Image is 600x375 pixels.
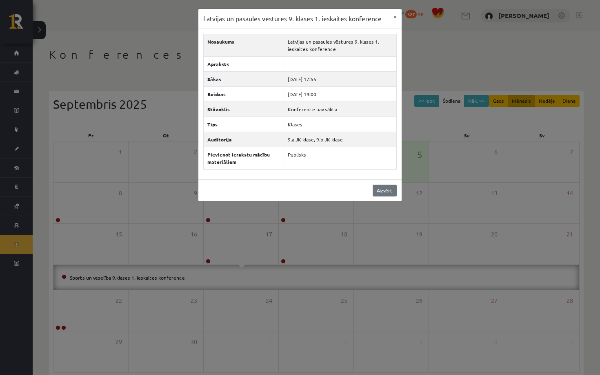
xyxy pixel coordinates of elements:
[204,147,284,169] th: Pievienot ierakstu mācību materiāliem
[204,71,284,86] th: Sākas
[204,34,284,56] th: Nosaukums
[389,9,402,24] button: ×
[284,71,396,86] td: [DATE] 17:55
[203,14,382,24] h3: Latvijas un pasaules vēstures 9. klases 1. ieskaites konference
[284,101,396,117] td: Konference nav sākta
[284,117,396,132] td: Klases
[284,147,396,169] td: Publisks
[284,132,396,147] td: 9.a JK klase, 9.b JK klase
[204,56,284,71] th: Apraksts
[284,34,396,56] td: Latvijas un pasaules vēstures 9. klases 1. ieskaites konference
[204,101,284,117] th: Stāvoklis
[373,185,397,196] a: Aizvērt
[204,132,284,147] th: Auditorija
[204,117,284,132] th: Tips
[284,86,396,101] td: [DATE] 19:00
[204,86,284,101] th: Beidzas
